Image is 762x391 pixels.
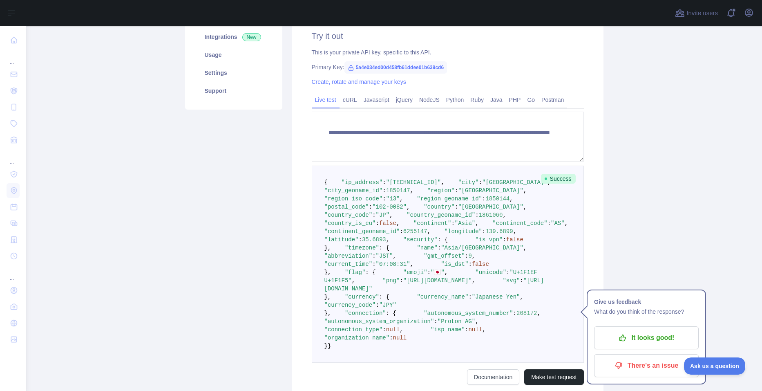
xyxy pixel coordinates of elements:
[382,179,386,186] span: :
[312,93,340,106] a: Live test
[352,277,355,284] span: ,
[324,204,369,210] span: "postal_code"
[407,204,410,210] span: ,
[386,236,389,243] span: ,
[379,294,389,300] span: : {
[468,261,472,267] span: :
[393,335,407,341] span: null
[324,335,390,341] span: "organization_name"
[438,245,441,251] span: :
[472,277,475,284] span: ,
[324,302,376,308] span: "currency_code"
[467,369,519,385] a: Documentation
[465,326,468,333] span: :
[468,326,482,333] span: null
[513,228,516,235] span: ,
[376,212,390,218] span: "JP"
[482,195,485,202] span: :
[458,179,478,186] span: "city"
[424,204,455,210] span: "country"
[416,93,443,106] a: NodeJS
[467,93,487,106] a: Ruby
[503,212,506,218] span: ,
[485,228,513,235] span: 139.6899
[400,228,403,235] span: :
[513,310,516,317] span: :
[345,245,379,251] span: "timezone"
[523,245,527,251] span: ,
[684,357,746,375] iframe: Toggle Customer Support
[340,93,360,106] a: cURL
[195,64,273,82] a: Settings
[7,49,20,65] div: ...
[345,269,365,276] span: "flag"
[468,253,472,259] span: 9
[195,82,273,100] a: Support
[376,253,393,259] span: "JST"
[455,220,475,227] span: "Asia"
[312,48,584,56] div: This is your private API key, specific to this API.
[475,212,478,218] span: :
[396,220,400,227] span: ,
[393,253,396,259] span: ,
[520,294,523,300] span: ,
[434,318,437,325] span: :
[344,61,447,74] span: 5a4e034ed00d458fb61ddee01b639cd6
[520,277,523,284] span: :
[472,294,520,300] span: "Japanese Yen"
[594,307,699,317] p: What do you think of the response?
[413,220,451,227] span: "continent"
[487,93,506,106] a: Java
[389,212,393,218] span: ,
[524,93,538,106] a: Go
[523,204,527,210] span: ,
[389,335,393,341] span: :
[328,343,331,349] span: }
[427,269,431,276] span: :
[324,310,331,317] span: },
[424,253,465,259] span: "gmt_offset"
[492,220,547,227] span: "continent_code"
[7,265,20,281] div: ...
[324,195,383,202] span: "region_iso_code"
[594,326,699,349] button: It looks good!
[345,294,379,300] span: "currency"
[324,253,373,259] span: "abbreviation"
[369,204,372,210] span: :
[445,269,448,276] span: ,
[417,245,437,251] span: "name"
[359,236,362,243] span: :
[195,46,273,64] a: Usage
[417,195,482,202] span: "region_geoname_id"
[472,261,489,267] span: false
[482,179,547,186] span: "[GEOGRAPHIC_DATA]"
[386,187,410,194] span: 1850147
[594,297,699,307] h1: Give us feedback
[445,228,482,235] span: "longitude"
[472,253,475,259] span: ,
[410,261,413,267] span: ,
[312,79,406,85] a: Create, rotate and manage your keys
[551,220,565,227] span: "AS"
[516,310,537,317] span: 208172
[242,33,261,41] span: New
[382,187,386,194] span: :
[468,294,472,300] span: :
[506,93,524,106] a: PHP
[382,326,386,333] span: :
[503,277,520,284] span: "svg"
[441,245,523,251] span: "Asia/[GEOGRAPHIC_DATA]"
[417,294,468,300] span: "currency_name"
[479,212,503,218] span: 1861060
[324,179,328,186] span: {
[403,236,438,243] span: "security"
[451,220,454,227] span: :
[475,236,503,243] span: "is_vpn"
[524,369,583,385] button: Make test request
[465,253,468,259] span: :
[485,195,509,202] span: 1850144
[400,326,403,333] span: ,
[386,195,400,202] span: "13"
[424,310,513,317] span: "autonomous_system_number"
[195,28,273,46] a: Integrations New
